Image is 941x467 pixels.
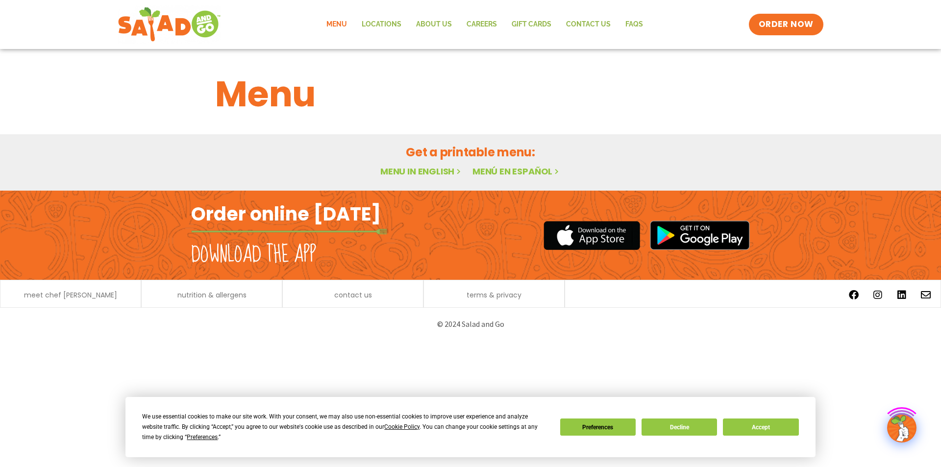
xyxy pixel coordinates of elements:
[384,423,420,430] span: Cookie Policy
[723,418,798,436] button: Accept
[118,5,221,44] img: new-SAG-logo-768×292
[177,292,247,298] a: nutrition & allergens
[472,165,561,177] a: Menú en español
[354,13,409,36] a: Locations
[544,220,640,251] img: appstore
[125,397,816,457] div: Cookie Consent Prompt
[642,418,717,436] button: Decline
[319,13,354,36] a: Menu
[191,241,316,269] h2: Download the app
[504,13,559,36] a: GIFT CARDS
[24,292,117,298] a: meet chef [PERSON_NAME]
[319,13,650,36] nav: Menu
[191,229,387,234] img: fork
[467,292,521,298] a: terms & privacy
[409,13,459,36] a: About Us
[215,68,726,121] h1: Menu
[749,14,823,35] a: ORDER NOW
[380,165,463,177] a: Menu in English
[215,144,726,161] h2: Get a printable menu:
[142,412,548,442] div: We use essential cookies to make our site work. With your consent, we may also use non-essential ...
[187,434,218,441] span: Preferences
[559,13,618,36] a: Contact Us
[618,13,650,36] a: FAQs
[459,13,504,36] a: Careers
[196,318,745,331] p: © 2024 Salad and Go
[560,418,636,436] button: Preferences
[650,221,750,250] img: google_play
[191,202,381,226] h2: Order online [DATE]
[759,19,814,30] span: ORDER NOW
[334,292,372,298] a: contact us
